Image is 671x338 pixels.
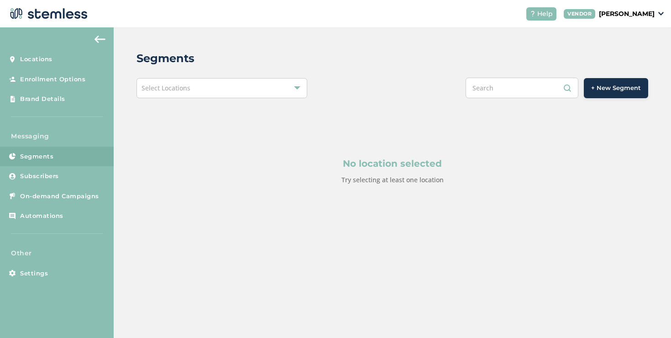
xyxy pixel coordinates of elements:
span: Subscribers [20,172,59,181]
div: VENDOR [564,9,595,19]
input: Search [466,78,578,98]
img: logo-dark-0685b13c.svg [7,5,88,23]
span: Locations [20,55,52,64]
img: icon-help-white-03924b79.svg [530,11,535,16]
span: Segments [20,152,53,161]
span: Select Locations [142,84,190,92]
p: [PERSON_NAME] [599,9,655,19]
span: Brand Details [20,95,65,104]
span: On-demand Campaigns [20,192,99,201]
img: icon_down-arrow-small-66adaf34.svg [658,12,664,16]
label: Try selecting at least one location [341,175,444,184]
span: Help [537,9,553,19]
span: Settings [20,269,48,278]
iframe: Chat Widget [625,294,671,338]
p: No location selected [180,157,604,170]
h2: Segments [136,50,194,67]
span: Enrollment Options [20,75,85,84]
img: icon-arrow-back-accent-c549486e.svg [94,36,105,43]
span: + New Segment [591,84,641,93]
span: Automations [20,211,63,221]
button: + New Segment [584,78,648,98]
